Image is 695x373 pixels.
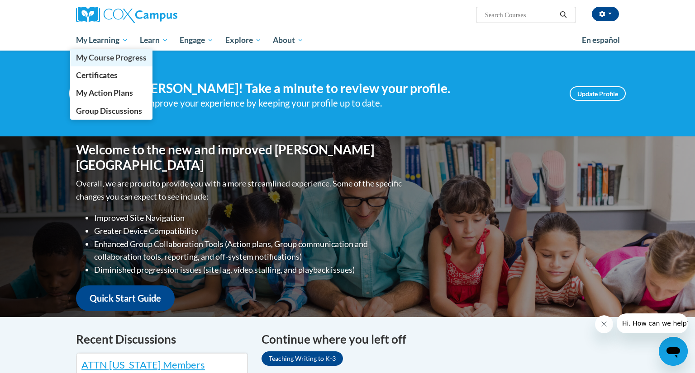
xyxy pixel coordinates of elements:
a: My Action Plans [70,84,152,102]
iframe: Close message [595,315,613,333]
iframe: Message from company [617,313,688,333]
a: Cox Campus [76,7,248,23]
button: Search [557,9,570,20]
a: ATTN [US_STATE] Members [81,359,205,371]
div: Help improve your experience by keeping your profile up to date. [124,96,556,111]
a: My Learning [70,30,134,51]
span: Learn [140,35,168,46]
button: Account Settings [592,7,619,21]
span: Engage [180,35,214,46]
a: Quick Start Guide [76,285,175,311]
span: About [273,35,304,46]
a: Update Profile [570,86,626,101]
span: Hi. How can we help? [5,6,73,14]
h4: Continue where you left off [262,331,619,348]
span: En español [582,35,620,45]
input: Search Courses [484,9,557,20]
img: Profile Image [69,73,110,114]
p: Overall, we are proud to provide you with a more streamlined experience. Some of the specific cha... [76,177,404,203]
a: My Course Progress [70,49,152,66]
img: Cox Campus [76,7,177,23]
li: Greater Device Compatibility [94,224,404,238]
li: Improved Site Navigation [94,211,404,224]
span: Explore [225,35,262,46]
h4: Recent Discussions [76,331,248,348]
a: Learn [134,30,174,51]
a: Explore [219,30,267,51]
span: My Course Progress [76,53,147,62]
a: Engage [174,30,219,51]
div: Main menu [62,30,633,51]
a: Group Discussions [70,102,152,120]
li: Enhanced Group Collaboration Tools (Action plans, Group communication and collaboration tools, re... [94,238,404,264]
span: Group Discussions [76,106,142,116]
a: Teaching Writing to K-3 [262,351,343,366]
span: My Learning [76,35,128,46]
h4: Hi [PERSON_NAME]! Take a minute to review your profile. [124,81,556,96]
span: My Action Plans [76,88,133,98]
li: Diminished progression issues (site lag, video stalling, and playback issues) [94,263,404,276]
a: Certificates [70,66,152,84]
a: About [267,30,310,51]
span: Certificates [76,70,118,80]
iframe: Button to launch messaging window [659,337,688,366]
h1: Welcome to the new and improved [PERSON_NAME][GEOGRAPHIC_DATA] [76,142,404,173]
a: En español [576,31,626,50]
